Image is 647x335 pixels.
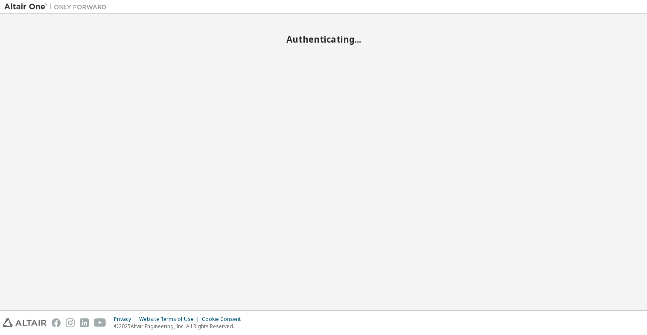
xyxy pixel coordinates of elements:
img: youtube.svg [94,318,106,327]
div: Cookie Consent [202,316,246,323]
p: © 2025 Altair Engineering, Inc. All Rights Reserved. [114,323,246,330]
img: altair_logo.svg [3,318,47,327]
div: Privacy [114,316,139,323]
img: Altair One [4,3,111,11]
h2: Authenticating... [4,34,643,45]
div: Website Terms of Use [139,316,202,323]
img: instagram.svg [66,318,75,327]
img: linkedin.svg [80,318,89,327]
img: facebook.svg [52,318,61,327]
